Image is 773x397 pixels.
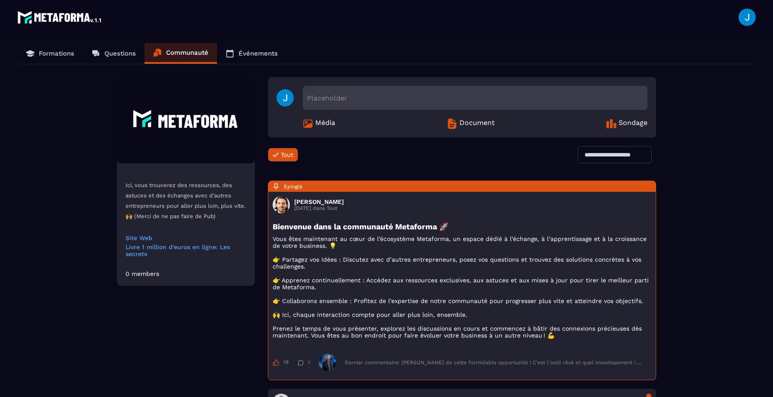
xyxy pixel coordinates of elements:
[315,119,335,129] span: Média
[284,184,302,190] span: Épinglé
[239,50,278,57] p: Événements
[17,9,103,26] img: logo
[345,359,643,366] div: Dernier commentaire: [PERSON_NAME] de cette formidable opportunité ! C'est l'outil rêvé et quel i...
[273,235,651,339] p: Vous êtes maintenant au cœur de l’écosystème Metaforma, un espace dédié à l’échange, à l’apprenti...
[459,119,495,129] span: Document
[145,43,217,64] a: Communauté
[308,359,310,366] span: 1
[294,205,344,211] p: [DATE] dans Tout
[619,119,647,129] span: Sondage
[39,50,74,57] p: Formations
[303,86,647,110] div: Placeholder
[126,180,246,222] p: Ici, vous trouverez des ressources, des astuces et des échanges avec d’autres entrepreneurs pour ...
[281,151,293,158] span: Tout
[166,49,208,56] p: Communauté
[126,244,246,257] a: Livre 1 million d'euros en ligne: Les secrets
[273,222,651,231] h3: Bienvenue dans la communauté Metaforma 🚀
[283,359,289,366] span: 18
[217,43,286,64] a: Événements
[104,50,136,57] p: Questions
[17,43,83,64] a: Formations
[294,198,344,205] h3: [PERSON_NAME]
[117,77,255,163] img: Community background
[126,270,159,277] div: 0 members
[126,234,246,241] a: Site Web
[83,43,145,64] a: Questions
